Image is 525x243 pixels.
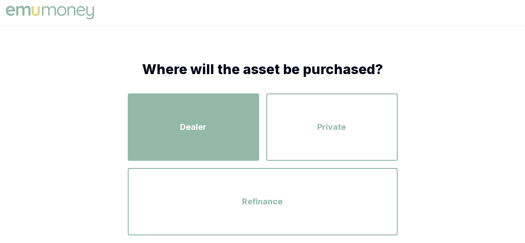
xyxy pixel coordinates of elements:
button: Dealer [128,93,259,161]
button: Refinance [128,168,398,235]
button: Private [266,93,398,161]
img: Emu Money [4,4,96,22]
span: Refinance [242,195,283,208]
span: Dealer [180,121,206,133]
h1: Where will the asset be purchased? [128,61,398,77]
span: Private [318,121,346,133]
